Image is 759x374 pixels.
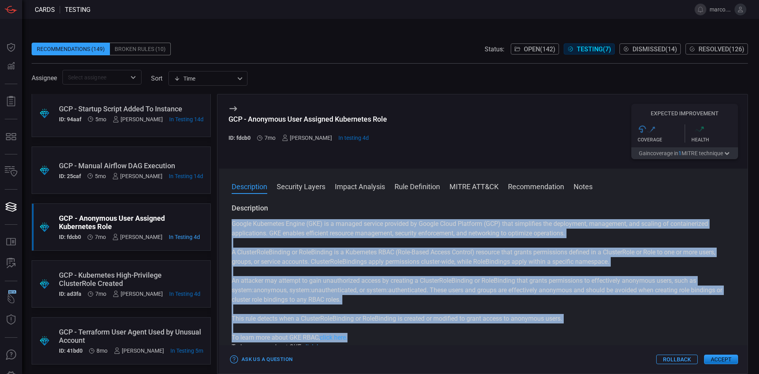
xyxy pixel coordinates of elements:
[232,219,735,238] p: Google Kubernetes Engine (GKE) is a managed service provided by Google Cloud Platform (GCP) that ...
[228,353,295,366] button: Ask Us a Question
[511,43,559,55] button: Open(142)
[2,162,21,181] button: Inventory
[277,181,325,191] button: Security Layers
[2,197,21,216] button: Cards
[65,72,126,82] input: Select assignee
[95,234,106,240] span: Mar 17, 2025 10:03 AM
[59,348,83,354] h5: ID: 41bd0
[174,75,235,83] div: Time
[232,276,735,304] p: An attacker may attempt to gain unauthorized access by creating a ClusterRoleBinding or RoleBindi...
[656,355,698,364] button: Rollback
[631,110,738,117] h5: Expected Improvement
[2,346,21,365] button: Ask Us A Question
[338,135,369,141] span: Oct 07, 2025 12:37 PM
[699,45,744,53] span: Resolved ( 126 )
[335,181,385,191] button: Impact Analysis
[95,291,106,297] span: Mar 05, 2025 2:42 AM
[395,181,440,191] button: Rule Definition
[232,181,267,191] button: Description
[564,43,615,55] button: Testing(7)
[128,72,139,83] button: Open
[232,342,735,352] p: To learn more about GKE,
[113,291,163,297] div: [PERSON_NAME]
[228,115,387,123] div: GCP - Anonymous User Assigned Kubernetes Role
[2,233,21,252] button: Rule Catalog
[302,343,330,351] a: click here.
[32,43,110,55] div: Recommendations (149)
[32,74,57,82] span: Assignee
[169,173,203,179] span: Sep 27, 2025 6:12 PM
[151,75,162,82] label: sort
[2,57,21,76] button: Detections
[619,43,681,55] button: Dismissed(14)
[232,248,735,267] p: A ClusterRoleBinding or RoleBinding is a Kubernetes RBAC (Role-Based Access Control) resource tha...
[65,6,91,13] span: testing
[577,45,611,53] span: Testing ( 7 )
[282,135,332,141] div: [PERSON_NAME]
[632,45,677,53] span: Dismissed ( 14 )
[691,137,738,143] div: Health
[232,314,735,323] p: This rule detects when a ClusterRoleBinding or RoleBinding is created or modified to grant access...
[232,203,735,213] h3: Description
[59,234,81,240] h5: ID: fdcb0
[710,6,731,13] span: marco.[PERSON_NAME]
[2,127,21,146] button: MITRE - Detection Posture
[114,348,164,354] div: [PERSON_NAME]
[685,43,748,55] button: Resolved(126)
[631,147,738,159] button: Gaincoverage in1MITRE technique
[169,116,204,122] span: Sep 27, 2025 6:18 PM
[449,181,498,191] button: MITRE ATT&CK
[169,291,200,297] span: Oct 07, 2025 12:48 PM
[574,181,593,191] button: Notes
[113,116,163,122] div: [PERSON_NAME]
[508,181,564,191] button: Recommendation
[232,333,735,342] p: To learn more about GKE RBAC,
[59,214,200,231] div: GCP - Anonymous User Assigned Kubernetes Role
[264,135,276,141] span: Mar 17, 2025 10:03 AM
[2,92,21,111] button: Reports
[59,291,81,297] h5: ID: ad3fa
[110,43,171,55] div: Broken Rules (10)
[2,310,21,329] button: Threat Intelligence
[638,137,685,143] div: Coverage
[35,6,55,13] span: Cards
[704,355,738,364] button: Accept
[2,254,21,273] button: ALERT ANALYSIS
[2,38,21,57] button: Dashboard
[524,45,555,53] span: Open ( 142 )
[59,162,203,170] div: GCP - Manual Airflow DAG Execution
[2,289,21,308] button: Wingman
[320,334,347,341] a: click here.
[228,135,251,141] h5: ID: fdcb0
[59,105,204,113] div: GCP - Startup Script Added To Instance
[112,234,162,240] div: [PERSON_NAME]
[169,234,200,240] span: Oct 07, 2025 12:37 PM
[59,116,81,122] h5: ID: 94aaf
[59,271,200,288] div: GCP - Kubernetes High-Privilege ClusterRole Created
[95,173,106,179] span: May 21, 2025 9:44 AM
[112,173,162,179] div: [PERSON_NAME]
[59,328,203,344] div: GCP - Terraform User Agent Used by Unusual Account
[96,348,108,354] span: Jan 29, 2025 9:11 AM
[59,173,81,179] h5: ID: 25caf
[485,45,504,53] span: Status:
[170,348,203,354] span: Oct 11, 2025 3:28 PM
[678,150,682,156] span: 1
[95,116,106,122] span: May 27, 2025 5:49 AM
